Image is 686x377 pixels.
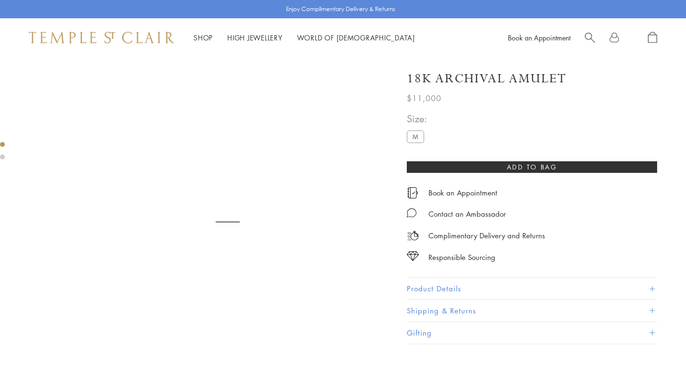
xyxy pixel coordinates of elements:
[407,161,657,173] button: Add to bag
[428,208,506,220] div: Contact an Ambassador
[407,322,657,344] button: Gifting
[507,162,557,172] span: Add to bag
[407,230,419,242] img: icon_delivery.svg
[407,208,416,218] img: MessageIcon-01_2.svg
[648,32,657,44] a: Open Shopping Bag
[29,32,174,43] img: Temple St. Clair
[428,187,497,198] a: Book an Appointment
[428,251,495,263] div: Responsible Sourcing
[407,300,657,322] button: Shipping & Returns
[407,278,657,299] button: Product Details
[428,230,545,242] p: Complimentary Delivery and Returns
[407,92,441,104] span: $11,000
[407,130,424,143] label: M
[194,32,415,44] nav: Main navigation
[286,4,395,14] p: Enjoy Complimentary Delivery & Returns
[407,70,567,87] h1: 18K Archival Amulet
[508,33,570,42] a: Book an Appointment
[407,187,418,198] img: icon_appointment.svg
[297,33,415,42] a: World of [DEMOGRAPHIC_DATA]World of [DEMOGRAPHIC_DATA]
[585,32,595,44] a: Search
[194,33,213,42] a: ShopShop
[407,111,428,127] span: Size:
[227,33,283,42] a: High JewelleryHigh Jewellery
[407,251,419,261] img: icon_sourcing.svg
